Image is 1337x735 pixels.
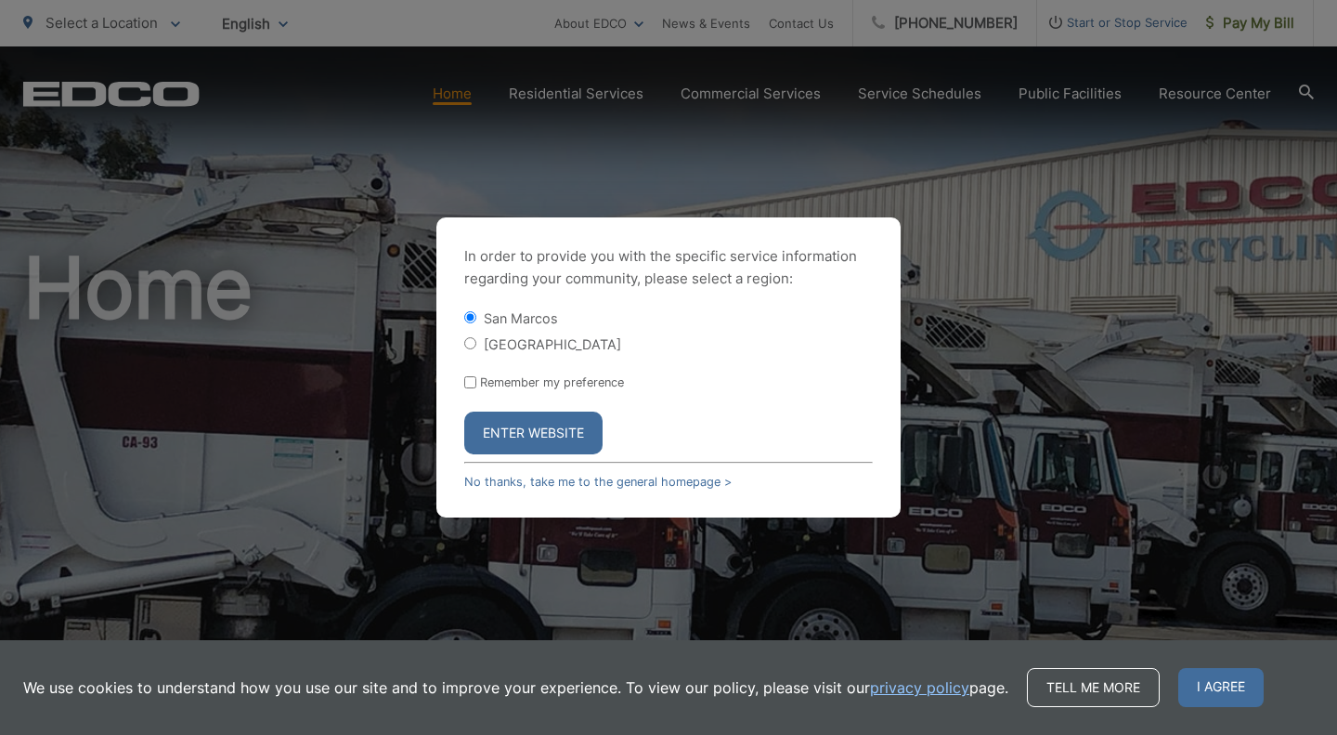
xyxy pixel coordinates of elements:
p: We use cookies to understand how you use our site and to improve your experience. To view our pol... [23,676,1008,699]
a: Tell me more [1027,668,1160,707]
a: No thanks, take me to the general homepage > [464,475,732,489]
span: I agree [1178,668,1264,707]
label: [GEOGRAPHIC_DATA] [484,336,621,352]
label: Remember my preference [480,375,624,389]
button: Enter Website [464,412,603,454]
p: In order to provide you with the specific service information regarding your community, please se... [464,245,873,290]
a: privacy policy [870,676,969,699]
label: San Marcos [484,310,558,326]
